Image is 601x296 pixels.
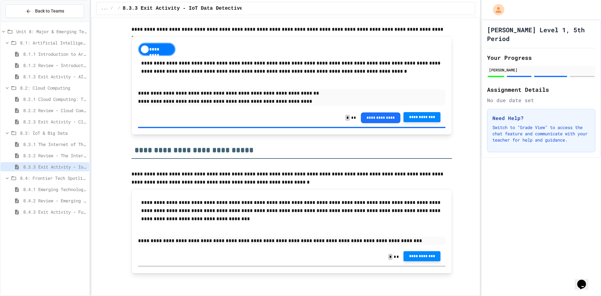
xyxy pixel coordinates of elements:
span: 8.1.3 Exit Activity - AI Detective [23,73,87,80]
span: / [118,6,120,11]
span: 8.2: Cloud Computing [20,85,87,91]
h2: Your Progress [487,53,595,62]
span: 8.3: IoT & Big Data [20,130,87,136]
span: 8.4.2 Review - Emerging Technologies: Shaping Our Digital Future [23,197,87,204]
span: 8.1.1 Introduction to Artificial Intelligence [23,51,87,57]
h3: Need Help? [492,114,590,122]
button: Back to Teams [6,4,84,18]
div: No due date set [487,96,595,104]
span: / [110,6,113,11]
span: 8.4.3 Exit Activity - Future Tech Challenge [23,209,87,215]
p: Switch to "Grade View" to access the chat feature and communicate with your teacher for help and ... [492,124,590,143]
span: ... [101,6,108,11]
span: 8.3.3 Exit Activity - IoT Data Detective Challenge [123,5,273,12]
span: 8.2.2 Review - Cloud Computing [23,107,87,114]
span: 8.1: Artificial Intelligence Basics [20,39,87,46]
span: 8.2.3 Exit Activity - Cloud Service Detective [23,118,87,125]
span: 8.1.2 Review - Introduction to Artificial Intelligence [23,62,87,69]
span: 8.4: Frontier Tech Spotlight [20,175,87,181]
span: 8.3.1 The Internet of Things and Big Data: Our Connected Digital World [23,141,87,148]
iframe: chat widget [575,271,595,290]
span: 8.2.1 Cloud Computing: Transforming the Digital World [23,96,87,102]
span: 8.3.3 Exit Activity - IoT Data Detective Challenge [23,164,87,170]
div: [PERSON_NAME] [489,67,593,73]
span: 8.3.2 Review - The Internet of Things and Big Data [23,152,87,159]
div: My Account [486,3,506,17]
h1: [PERSON_NAME] Level 1, 5th Period [487,25,595,43]
span: Back to Teams [35,8,64,14]
h2: Assignment Details [487,85,595,94]
span: 8.4.1 Emerging Technologies: Shaping Our Digital Future [23,186,87,193]
span: Unit 8: Major & Emerging Technologies [16,28,87,35]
